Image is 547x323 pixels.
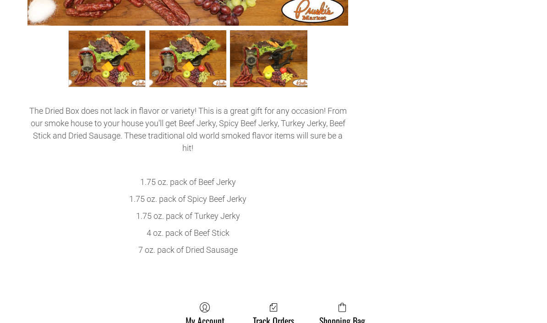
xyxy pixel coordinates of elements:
[27,176,348,188] p: 1.75 oz. pack of Beef Jerky
[27,210,348,222] p: 1.75 oz. pack of Turkey Jerky
[68,30,146,88] a: Dried Box 0
[27,105,348,154] p: The Dried Box does not lack in flavor or variety! This is a great gift for any occasion! From our...
[149,30,227,88] a: Dried Box 002 1
[27,244,348,256] p: 7 oz. pack of Dried Sausage
[27,193,348,205] p: 1.75 oz. pack of Spicy Beef Jerky
[27,227,348,239] p: 4 oz. pack of Beef Stick
[230,30,307,88] a: Dried Box 003 2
